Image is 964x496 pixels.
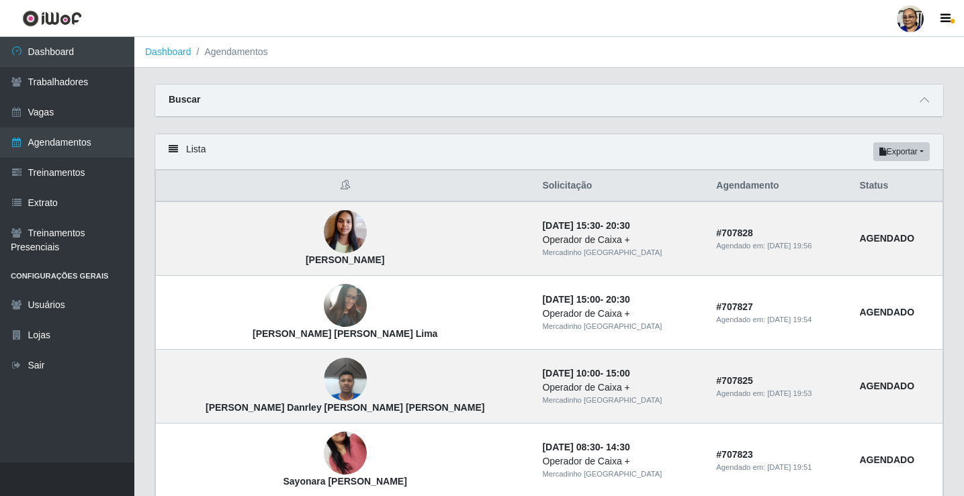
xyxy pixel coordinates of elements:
[716,375,753,386] strong: # 707825
[283,476,406,487] strong: Sayonara [PERSON_NAME]
[859,381,914,391] strong: AGENDADO
[324,415,367,492] img: Sayonara jairllen da Silva
[542,381,700,395] div: Operador de Caixa +
[169,94,200,105] strong: Buscar
[206,402,484,413] strong: [PERSON_NAME] Danrley [PERSON_NAME] [PERSON_NAME]
[134,37,964,68] nav: breadcrumb
[767,389,812,397] time: [DATE] 19:53
[606,294,630,305] time: 20:30
[606,368,630,379] time: 15:00
[542,307,700,321] div: Operador de Caixa +
[542,220,600,231] time: [DATE] 15:30
[708,170,851,202] th: Agendamento
[324,351,367,408] img: Alan Danrley Souza de Farias
[542,368,629,379] strong: -
[767,315,812,324] time: [DATE] 19:54
[542,294,600,305] time: [DATE] 15:00
[145,46,191,57] a: Dashboard
[542,368,600,379] time: [DATE] 10:00
[534,170,708,202] th: Solicitação
[859,454,914,465] strong: AGENDADO
[716,388,843,399] div: Agendado em:
[716,228,753,238] strong: # 707828
[716,301,753,312] strong: # 707827
[851,170,943,202] th: Status
[253,328,437,339] strong: [PERSON_NAME] [PERSON_NAME] Lima
[606,220,630,231] time: 20:30
[542,321,700,332] div: Mercadinho [GEOGRAPHIC_DATA]
[542,247,700,258] div: Mercadinho [GEOGRAPHIC_DATA]
[324,277,367,335] img: Isabelle Silva Ferreira de Melo Lima
[542,442,600,452] time: [DATE] 08:30
[716,462,843,473] div: Agendado em:
[542,294,629,305] strong: -
[542,395,700,406] div: Mercadinho [GEOGRAPHIC_DATA]
[542,454,700,468] div: Operador de Caixa +
[859,307,914,317] strong: AGENDADO
[873,142,930,161] button: Exportar
[606,442,630,452] time: 14:30
[542,442,629,452] strong: -
[542,220,629,231] strong: -
[542,233,700,247] div: Operador de Caixa +
[859,233,914,244] strong: AGENDADO
[22,10,82,27] img: CoreUI Logo
[767,463,812,471] time: [DATE] 19:51
[191,45,268,59] li: Agendamentos
[306,254,384,265] strong: [PERSON_NAME]
[767,242,812,250] time: [DATE] 19:56
[542,468,700,480] div: Mercadinho [GEOGRAPHIC_DATA]
[716,449,753,460] strong: # 707823
[324,203,367,260] img: Ana Raquel da Silva
[716,314,843,326] div: Agendado em:
[716,240,843,252] div: Agendado em:
[155,134,943,170] div: Lista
